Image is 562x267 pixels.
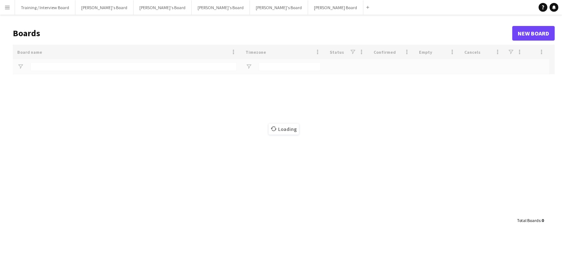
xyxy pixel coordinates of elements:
[13,28,512,39] h1: Boards
[308,0,363,15] button: [PERSON_NAME] Board
[75,0,134,15] button: [PERSON_NAME]'s Board
[542,218,544,223] span: 0
[192,0,250,15] button: [PERSON_NAME]'s Board
[15,0,75,15] button: Training / Interview Board
[512,26,555,41] a: New Board
[134,0,192,15] button: [PERSON_NAME]'s Board
[250,0,308,15] button: [PERSON_NAME]'s Board
[517,213,544,227] div: :
[517,218,540,223] span: Total Boards
[269,124,299,135] span: Loading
